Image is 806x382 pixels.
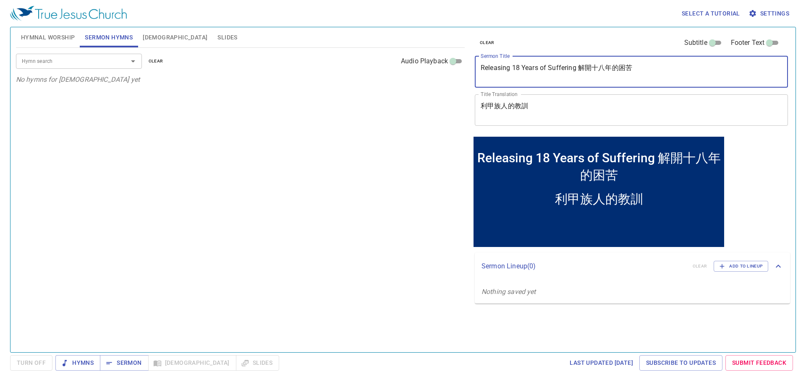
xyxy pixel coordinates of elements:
[475,252,790,280] div: Sermon Lineup(0)clearAdd to Lineup
[471,135,726,249] iframe: from-child
[149,57,163,65] span: clear
[570,358,633,368] span: Last updated [DATE]
[481,102,782,118] textarea: 利甲族人的教訓
[646,358,716,368] span: Subscribe to Updates
[719,262,763,270] span: Add to Lineup
[480,39,495,47] span: clear
[100,355,148,371] button: Sermon
[16,75,140,83] i: No hymns for [DEMOGRAPHIC_DATA] yet
[566,355,636,371] a: Last updated [DATE]
[127,55,139,67] button: Open
[21,32,75,43] span: Hymnal Worship
[482,261,686,271] p: Sermon Lineup ( 0 )
[401,56,448,66] span: Audio Playback
[482,288,536,296] i: Nothing saved yet
[682,8,740,19] span: Select a tutorial
[732,358,786,368] span: Submit Feedback
[481,64,782,80] textarea: Releasing 18 Years of Suffering 解開十八年的困苦
[475,38,500,48] button: clear
[639,355,722,371] a: Subscribe to Updates
[62,358,94,368] span: Hymns
[217,32,237,43] span: Slides
[144,56,168,66] button: clear
[747,6,793,21] button: Settings
[107,358,141,368] span: Sermon
[85,32,133,43] span: Sermon Hymns
[678,6,743,21] button: Select a tutorial
[725,355,793,371] a: Submit Feedback
[750,8,789,19] span: Settings
[731,38,765,48] span: Footer Text
[55,355,100,371] button: Hymns
[10,6,127,21] img: True Jesus Church
[143,32,207,43] span: [DEMOGRAPHIC_DATA]
[714,261,768,272] button: Add to Lineup
[684,38,707,48] span: Subtitle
